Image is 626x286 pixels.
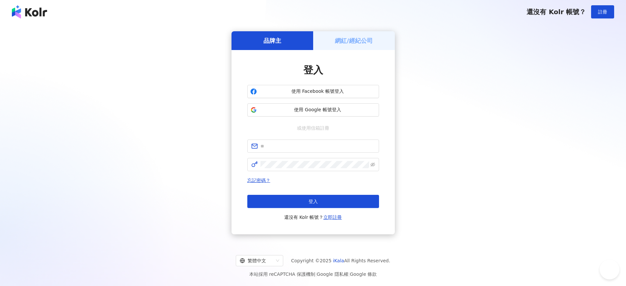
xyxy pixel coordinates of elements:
button: 使用 Facebook 帳號登入 [247,85,379,98]
span: 還沒有 Kolr 帳號？ [284,213,342,221]
span: | [315,272,317,277]
span: 或使用信箱註冊 [292,124,334,132]
a: Google 隱私權 [317,272,348,277]
a: 忘記密碼？ [247,178,270,183]
span: 本站採用 reCAPTCHA 保護機制 [249,270,377,278]
h5: 網紅/經紀公司 [335,37,373,45]
button: 使用 Google 帳號登入 [247,103,379,117]
iframe: Help Scout Beacon - Open [600,260,619,279]
span: 註冊 [598,9,607,14]
h5: 品牌主 [263,37,281,45]
div: 繁體中文 [240,255,273,266]
span: 登入 [303,64,323,76]
span: 登入 [309,199,318,204]
a: 立即註冊 [323,215,342,220]
img: logo [12,5,47,18]
a: iKala [333,258,344,263]
span: 還沒有 Kolr 帳號？ [527,8,586,16]
span: | [348,272,350,277]
span: Copyright © 2025 All Rights Reserved. [291,257,390,265]
button: 登入 [247,195,379,208]
a: Google 條款 [350,272,377,277]
span: eye-invisible [370,162,375,167]
button: 註冊 [591,5,614,18]
span: 使用 Facebook 帳號登入 [259,88,376,95]
span: 使用 Google 帳號登入 [259,107,376,113]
